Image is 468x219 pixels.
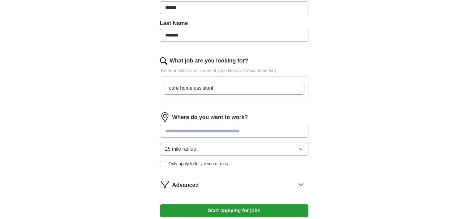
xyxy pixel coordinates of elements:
p: Enter or select a minimum of 3 job titles (4-8 recommended) [160,67,308,74]
span: 25 mile radius [165,145,196,153]
img: filter [160,179,170,189]
label: Where do you want to work? [172,113,248,122]
img: search.png [160,57,167,65]
label: What job are you looking for? [170,57,248,65]
input: Type a job title and press enter [164,82,304,95]
button: 25 mile radius [160,143,308,156]
img: location.png [160,112,170,122]
span: Only apply to fully remote roles [169,161,228,167]
label: Last Name [160,19,308,28]
input: Only apply to fully remote roles [160,161,166,167]
button: Start applying for jobs [160,204,308,217]
span: Advanced [172,181,199,189]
